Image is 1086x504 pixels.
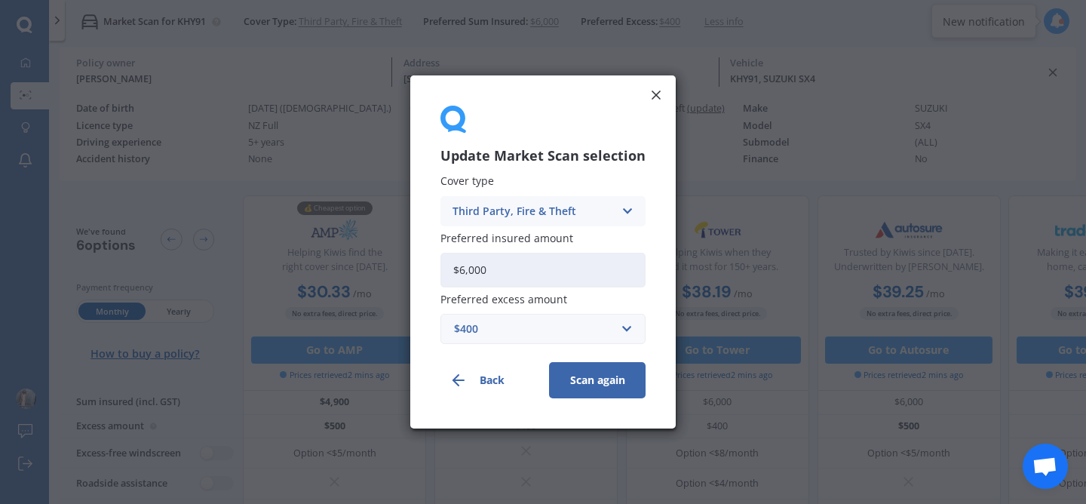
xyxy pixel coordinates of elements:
[452,203,614,220] div: Third Party, Fire & Theft
[440,147,646,164] h3: Update Market Scan selection
[440,292,567,306] span: Preferred excess amount
[549,362,646,398] button: Scan again
[440,231,573,245] span: Preferred insured amount
[1023,444,1068,489] div: Open chat
[440,253,646,287] input: Enter amount
[440,174,494,189] span: Cover type
[454,321,614,337] div: $400
[440,362,537,398] button: Back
